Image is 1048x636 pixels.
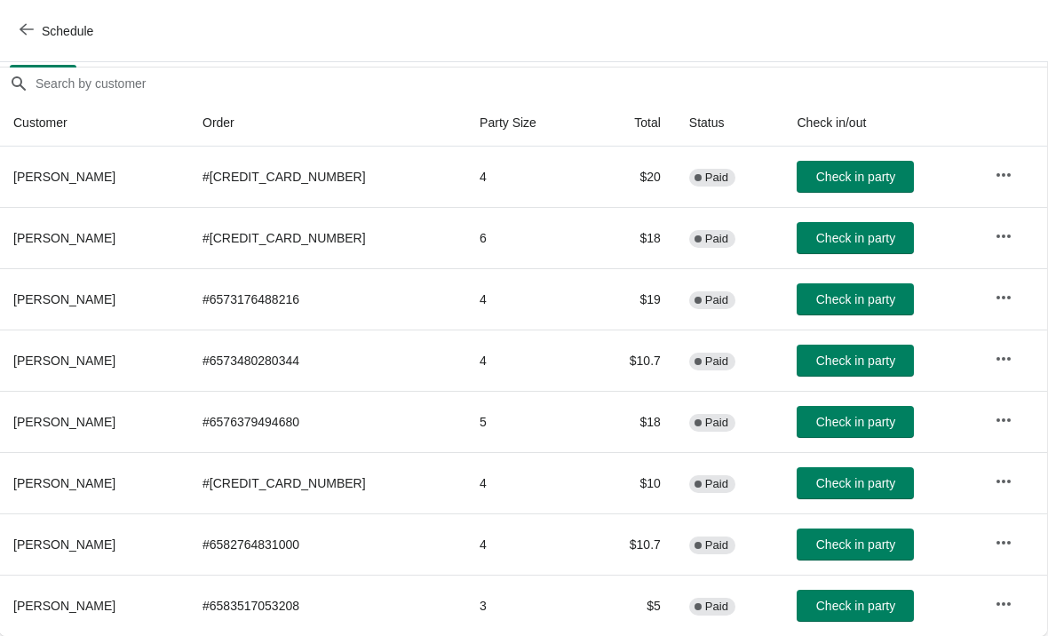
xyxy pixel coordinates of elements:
td: # [CREDIT_CARD_NUMBER] [188,207,465,268]
span: Paid [705,354,728,369]
span: [PERSON_NAME] [13,537,115,552]
span: Paid [705,416,728,430]
td: $18 [589,207,675,268]
span: Check in party [816,292,895,306]
th: Total [589,99,675,147]
th: Status [675,99,783,147]
button: Check in party [797,161,914,193]
span: Paid [705,293,728,307]
span: [PERSON_NAME] [13,354,115,368]
span: Check in party [816,354,895,368]
button: Check in party [797,222,914,254]
th: Order [188,99,465,147]
span: [PERSON_NAME] [13,599,115,613]
button: Check in party [797,406,914,438]
td: 4 [465,147,589,207]
span: Check in party [816,231,895,245]
span: Check in party [816,599,895,613]
span: [PERSON_NAME] [13,170,115,184]
span: Paid [705,477,728,491]
span: [PERSON_NAME] [13,415,115,429]
button: Schedule [9,15,107,47]
span: Paid [705,232,728,246]
button: Check in party [797,529,914,560]
th: Check in/out [782,99,980,147]
td: 3 [465,575,589,636]
input: Search by customer [35,68,1047,99]
button: Check in party [797,590,914,622]
td: # 6573480280344 [188,330,465,391]
span: [PERSON_NAME] [13,231,115,245]
th: Party Size [465,99,589,147]
td: # 6583517053208 [188,575,465,636]
span: Paid [705,171,728,185]
button: Check in party [797,345,914,377]
button: Check in party [797,467,914,499]
td: $18 [589,391,675,452]
td: 4 [465,330,589,391]
span: [PERSON_NAME] [13,476,115,490]
td: $20 [589,147,675,207]
span: Check in party [816,170,895,184]
span: Check in party [816,415,895,429]
span: [PERSON_NAME] [13,292,115,306]
td: $5 [589,575,675,636]
td: # 6582764831000 [188,513,465,575]
td: # [CREDIT_CARD_NUMBER] [188,452,465,513]
td: 5 [465,391,589,452]
td: 6 [465,207,589,268]
span: Schedule [42,24,93,38]
span: Paid [705,600,728,614]
td: $19 [589,268,675,330]
td: # [CREDIT_CARD_NUMBER] [188,147,465,207]
td: 4 [465,513,589,575]
td: 4 [465,452,589,513]
td: $10.7 [589,330,675,391]
td: $10 [589,452,675,513]
td: $10.7 [589,513,675,575]
button: Check in party [797,283,914,315]
td: # 6573176488216 [188,268,465,330]
span: Check in party [816,537,895,552]
td: 4 [465,268,589,330]
td: # 6576379494680 [188,391,465,452]
span: Paid [705,538,728,553]
span: Check in party [816,476,895,490]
